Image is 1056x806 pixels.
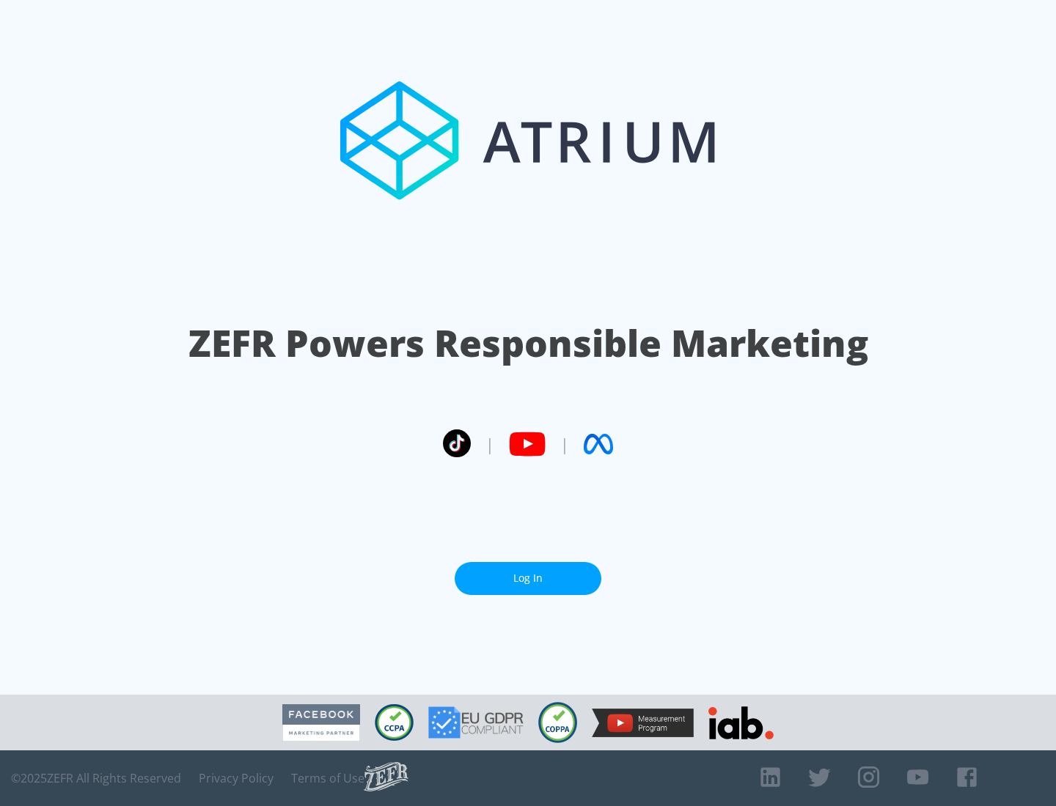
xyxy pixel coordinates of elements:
span: © 2025 ZEFR All Rights Reserved [11,771,181,785]
a: Log In [455,562,601,595]
a: Terms of Use [291,771,364,785]
img: YouTube Measurement Program [592,709,694,737]
img: COPPA Compliant [538,702,577,743]
span: | [485,433,494,455]
h1: ZEFR Powers Responsible Marketing [188,318,868,369]
a: Privacy Policy [199,771,274,785]
img: Facebook Marketing Partner [282,704,360,742]
img: GDPR Compliant [428,706,524,739]
span: | [560,433,569,455]
img: IAB [708,706,774,739]
img: CCPA Compliant [375,704,414,741]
